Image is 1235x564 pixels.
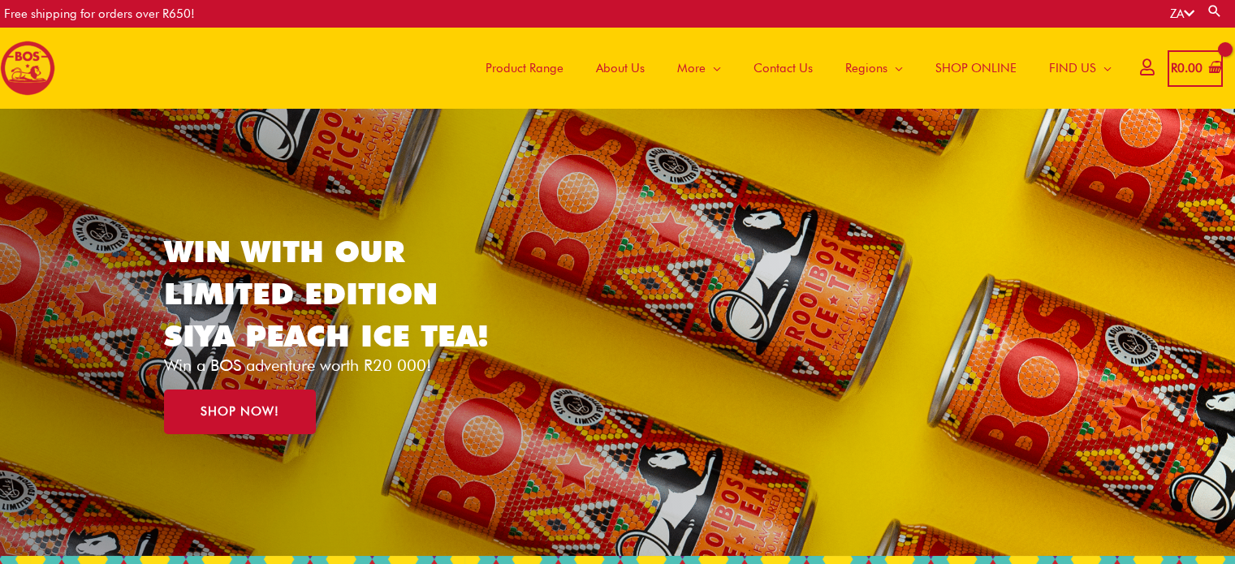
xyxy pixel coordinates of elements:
span: Contact Us [754,44,813,93]
a: Search button [1207,3,1223,19]
span: SHOP ONLINE [935,44,1017,93]
a: WIN WITH OUR LIMITED EDITION SIYA PEACH ICE TEA! [164,233,489,354]
a: Regions [829,28,919,109]
span: SHOP NOW! [201,406,279,418]
span: Product Range [486,44,564,93]
a: More [661,28,737,109]
span: About Us [596,44,645,93]
a: View Shopping Cart, empty [1168,50,1223,87]
span: More [677,44,706,93]
a: SHOP NOW! [164,390,316,434]
span: FIND US [1049,44,1096,93]
a: About Us [580,28,661,109]
a: Contact Us [737,28,829,109]
p: Win a BOS adventure worth R20 000! [164,357,514,373]
nav: Site Navigation [457,28,1128,109]
a: SHOP ONLINE [919,28,1033,109]
a: Product Range [469,28,580,109]
bdi: 0.00 [1171,61,1203,75]
a: ZA [1170,6,1194,21]
span: Regions [845,44,887,93]
span: R [1171,61,1177,75]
